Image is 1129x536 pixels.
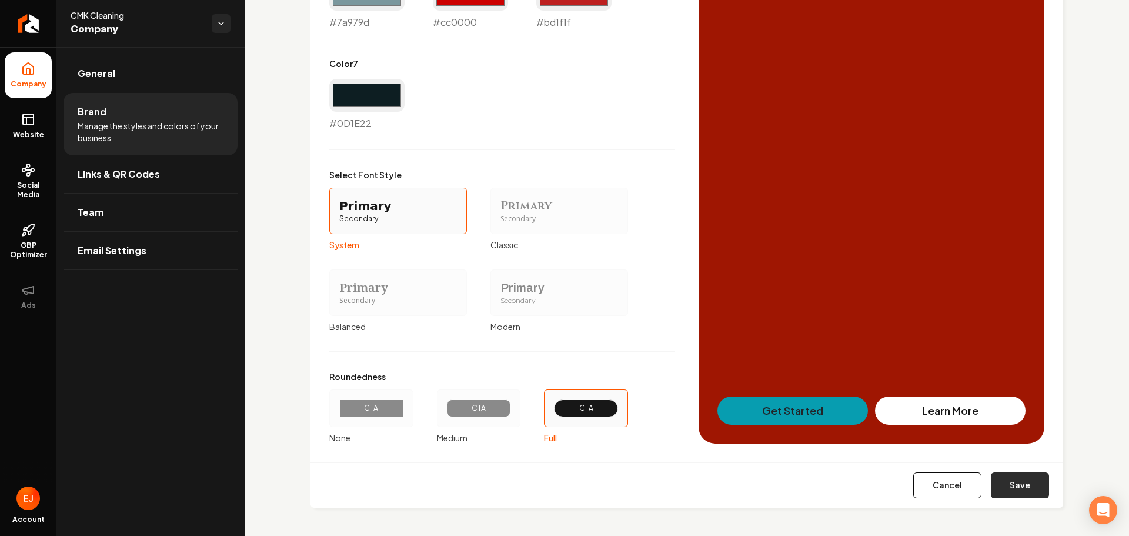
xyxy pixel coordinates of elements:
a: Social Media [5,154,52,209]
img: Eduard Joers [16,487,40,510]
a: Email Settings [64,232,238,269]
label: Select Font Style [329,169,628,181]
a: Links & QR Codes [64,155,238,193]
a: Team [64,194,238,231]
div: CTA [349,404,393,413]
span: Manage the styles and colors of your business. [78,120,223,144]
span: Website [8,130,49,139]
span: GBP Optimizer [5,241,52,259]
a: GBP Optimizer [5,214,52,269]
div: Primary [339,279,457,296]
span: Company [71,21,202,38]
button: Ads [5,274,52,319]
span: Social Media [5,181,52,199]
div: CTA [564,404,608,413]
span: Email Settings [78,244,146,258]
div: Balanced [329,321,467,332]
div: None [329,432,413,444]
span: Company [6,79,51,89]
label: Color 7 [329,58,405,69]
div: Secondary [500,214,618,224]
span: Brand [78,105,106,119]
span: Team [78,205,104,219]
div: Secondary [339,296,457,306]
span: CMK Cleaning [71,9,202,21]
div: Classic [490,239,628,251]
span: Links & QR Codes [78,167,160,181]
div: CTA [457,404,501,413]
div: Primary [500,279,618,296]
div: Primary [339,198,457,214]
div: Secondary [339,214,457,224]
a: Website [5,103,52,149]
div: Modern [490,321,628,332]
div: Medium [437,432,521,444]
button: Save [991,472,1049,498]
span: Account [12,515,45,524]
div: Open Intercom Messenger [1089,496,1117,524]
div: System [329,239,467,251]
div: Primary [500,198,618,214]
span: General [78,66,115,81]
button: Cancel [913,472,981,498]
span: Ads [16,301,41,310]
button: Open user button [16,487,40,510]
a: General [64,55,238,92]
div: Full [544,432,628,444]
label: Roundedness [329,371,628,382]
img: Rebolt Logo [18,14,39,33]
div: Secondary [500,296,618,306]
div: #0D1E22 [329,79,405,131]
